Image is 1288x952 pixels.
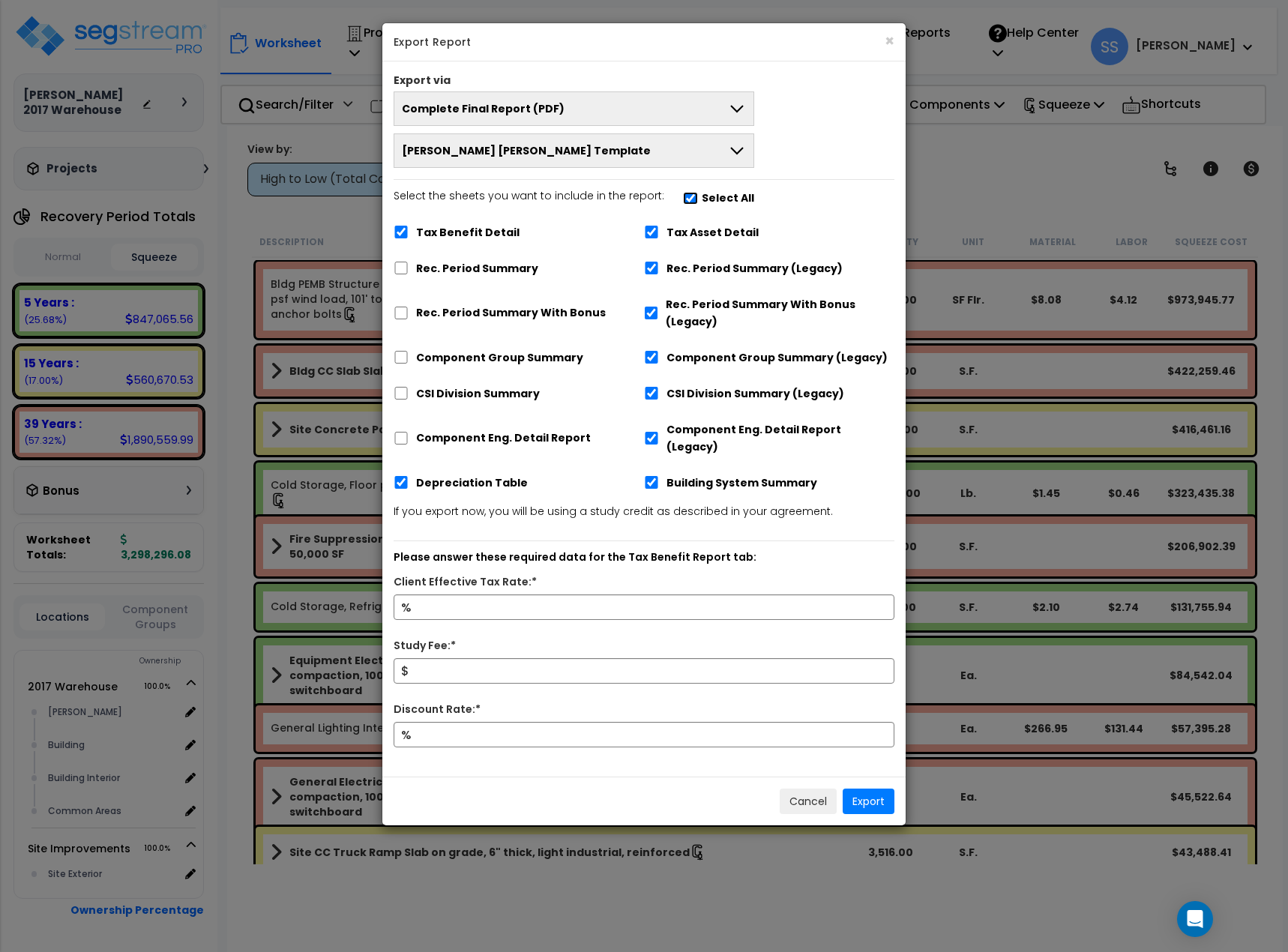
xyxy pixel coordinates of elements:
span: % [401,726,412,743]
span: $ [401,662,409,679]
label: Client Effective Tax Rate:* [394,573,537,591]
label: Component Eng. Detail Report [416,430,591,447]
button: Cancel [780,789,837,814]
p: Select the sheets you want to include in the report: [394,187,664,205]
label: Building System Summary [666,475,817,492]
button: × [885,33,894,49]
label: Rec. Period Summary (Legacy) [666,260,843,277]
label: Component Group Summary (Legacy) [666,349,888,367]
label: Rec. Period Summary With Bonus [416,304,606,322]
label: CSI Division Summary [416,385,540,403]
label: Export via [394,73,451,88]
span: % [401,598,412,615]
span: Complete Final Report (PDF) [402,101,565,116]
label: Component Group Summary [416,349,583,367]
span: [PERSON_NAME] [PERSON_NAME] Template [402,143,651,158]
label: Depreciation Table [416,475,528,492]
button: [PERSON_NAME] [PERSON_NAME] Template [394,133,754,168]
label: CSI Division Summary (Legacy) [666,385,844,403]
label: Tax Benefit Detail [416,224,520,241]
label: Select All [702,190,754,207]
button: Complete Final Report (PDF) [394,91,754,126]
p: Please answer these required data for the Tax Benefit Report tab: [394,549,894,567]
h5: Export Report [394,34,894,49]
label: Component Eng. Detail Report (Legacy) [666,421,894,456]
div: Open Intercom Messenger [1177,901,1213,937]
label: Tax Asset Detail [666,224,759,241]
button: Export [843,789,894,814]
p: If you export now, you will be using a study credit as described in your agreement. [394,503,894,521]
label: Study Fee:* [394,637,456,654]
label: Rec. Period Summary [416,260,538,277]
label: Discount Rate:* [394,701,481,718]
input: Select the sheets you want to include in the report:Select All [683,192,698,205]
label: Rec. Period Summary With Bonus (Legacy) [666,296,894,331]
